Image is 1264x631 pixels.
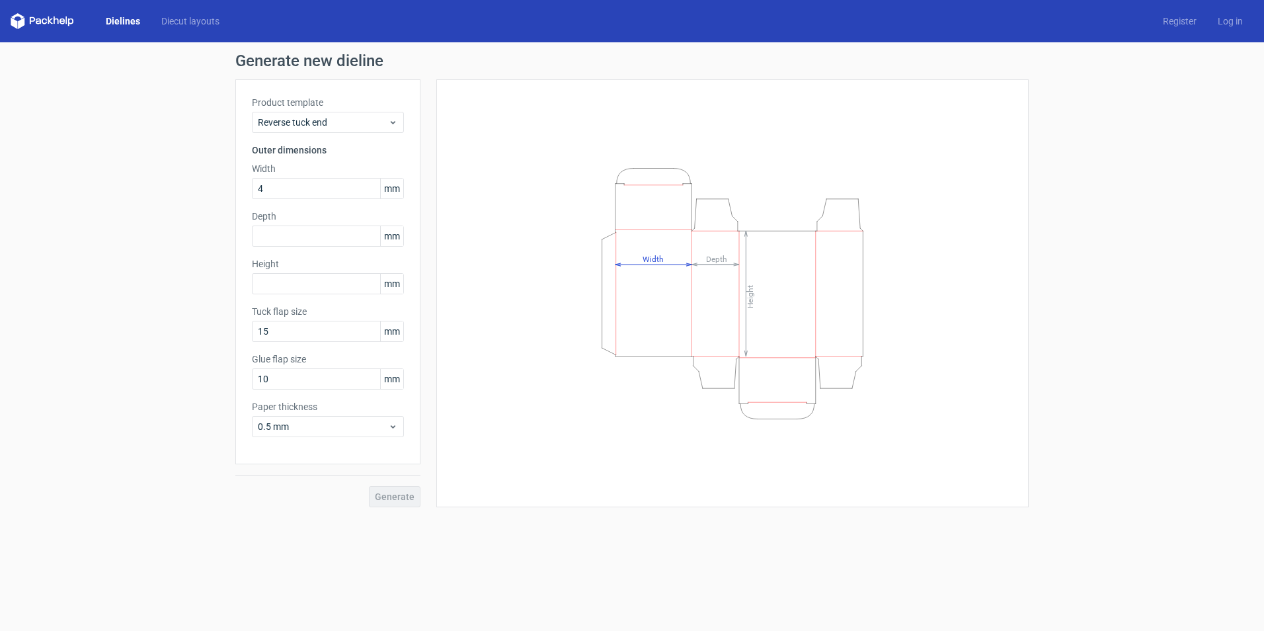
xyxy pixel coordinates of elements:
a: Diecut layouts [151,15,230,28]
label: Width [252,162,404,175]
span: mm [380,321,403,341]
h3: Outer dimensions [252,144,404,157]
a: Register [1152,15,1207,28]
span: mm [380,179,403,198]
h1: Generate new dieline [235,53,1029,69]
span: mm [380,369,403,389]
a: Dielines [95,15,151,28]
a: Log in [1207,15,1253,28]
tspan: Height [746,284,755,308]
label: Product template [252,96,404,109]
label: Glue flap size [252,353,404,366]
span: Reverse tuck end [258,116,388,129]
label: Height [252,257,404,271]
label: Tuck flap size [252,305,404,318]
label: Paper thickness [252,400,404,413]
span: mm [380,274,403,294]
label: Depth [252,210,404,223]
tspan: Depth [706,254,727,263]
tspan: Width [643,254,664,263]
span: mm [380,226,403,246]
span: 0.5 mm [258,420,388,433]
